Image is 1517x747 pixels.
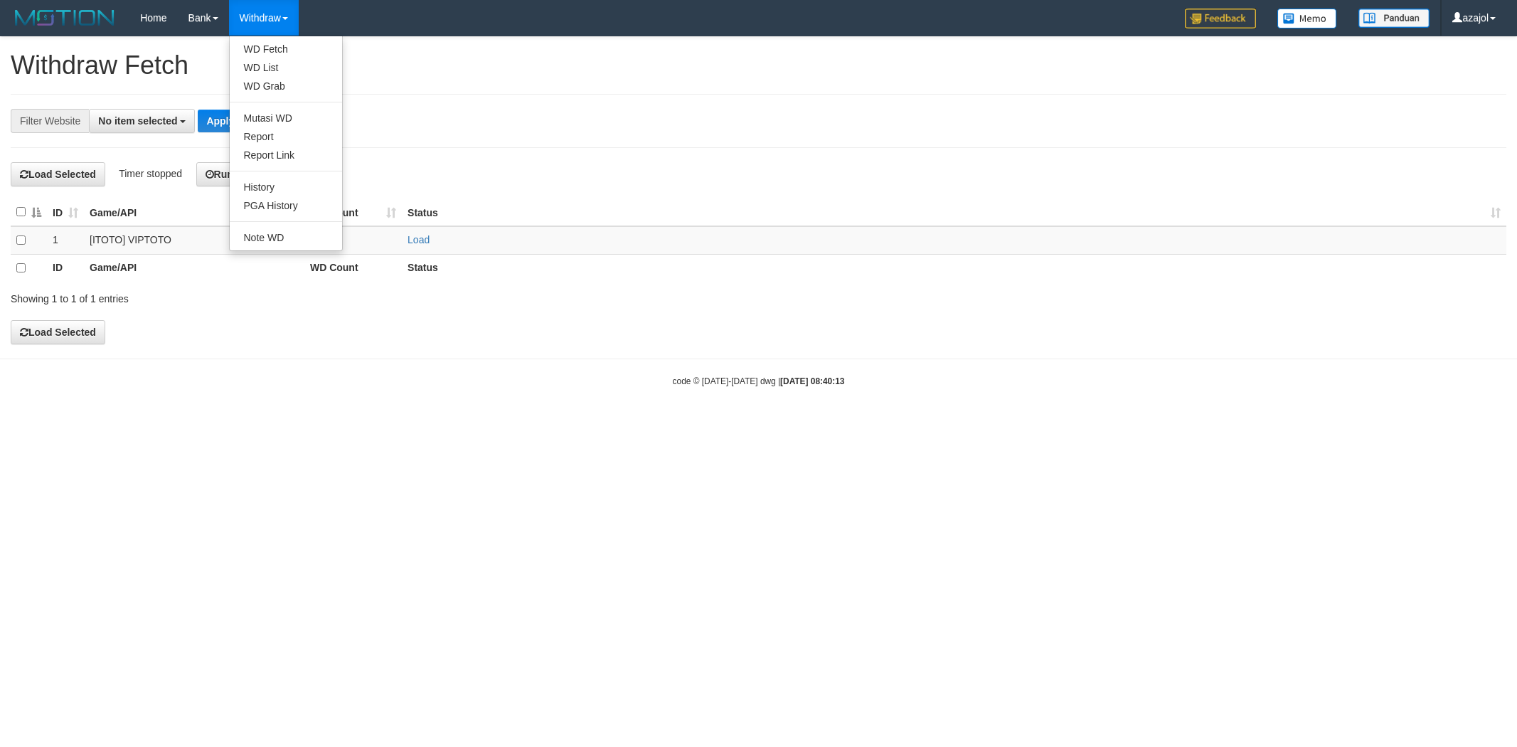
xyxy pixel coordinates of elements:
span: Timer stopped [119,168,182,179]
th: WD Count [304,254,402,282]
a: WD Fetch [230,40,342,58]
a: History [230,178,342,196]
button: Apply Filter [198,110,270,132]
img: panduan.png [1358,9,1430,28]
th: Status: activate to sort column ascending [402,198,1506,226]
a: WD List [230,58,342,77]
button: No item selected [89,109,195,133]
th: WD Count: activate to sort column ascending [304,198,402,226]
td: [ITOTO] VIPTOTO [84,226,304,255]
td: 1 [47,226,84,255]
th: ID [47,254,84,282]
img: Feedback.jpg [1185,9,1256,28]
img: MOTION_logo.png [11,7,119,28]
div: Showing 1 to 1 of 1 entries [11,286,622,306]
th: Game/API [84,254,304,282]
th: Game/API: activate to sort column ascending [84,198,304,226]
a: WD Grab [230,77,342,95]
a: Report [230,127,342,146]
small: code © [DATE]-[DATE] dwg | [673,376,845,386]
button: Load Selected [11,162,105,186]
a: Mutasi WD [230,109,342,127]
button: Run Auto-Load [196,162,295,186]
h1: Withdraw Fetch [11,51,1506,80]
th: Status [402,254,1506,282]
img: Button%20Memo.svg [1277,9,1337,28]
button: Load Selected [11,320,105,344]
a: Note WD [230,228,342,247]
span: No item selected [98,115,177,127]
strong: [DATE] 08:40:13 [780,376,844,386]
a: Load [408,234,430,245]
th: ID: activate to sort column ascending [47,198,84,226]
div: Filter Website [11,109,89,133]
a: PGA History [230,196,342,215]
a: Report Link [230,146,342,164]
